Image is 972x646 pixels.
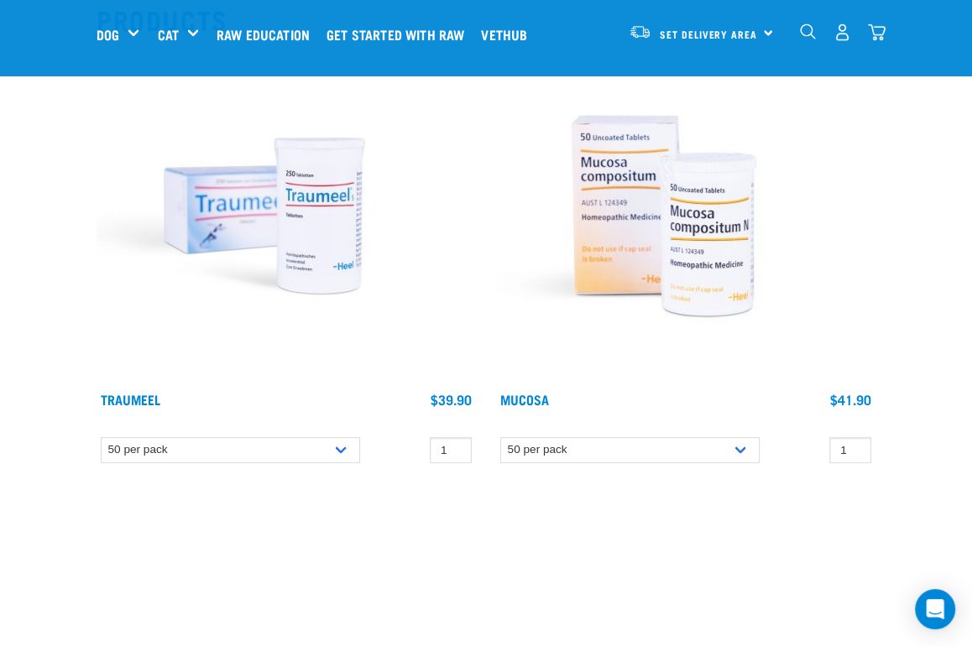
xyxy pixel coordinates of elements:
div: Open Intercom Messenger [915,589,955,629]
span: Set Delivery Area [660,31,757,37]
a: Mucosa [500,395,549,403]
img: RE Product Shoot 2023 Nov8644 [97,48,432,383]
a: Vethub [477,1,540,68]
a: Cat [157,24,178,44]
div: $39.90 [431,392,472,407]
a: Get started with Raw [322,1,477,68]
input: 1 [430,437,472,463]
a: Raw Education [212,1,322,68]
img: home-icon@2x.png [868,23,886,41]
div: $41.90 [830,392,871,407]
a: Traumeel [101,395,160,403]
img: home-icon-1@2x.png [800,23,816,39]
a: Dog [97,24,119,44]
img: van-moving.png [629,24,651,39]
input: 1 [829,437,871,463]
img: RE Product Shoot 2023 Nov8652 [496,48,832,383]
img: user.png [834,23,851,41]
